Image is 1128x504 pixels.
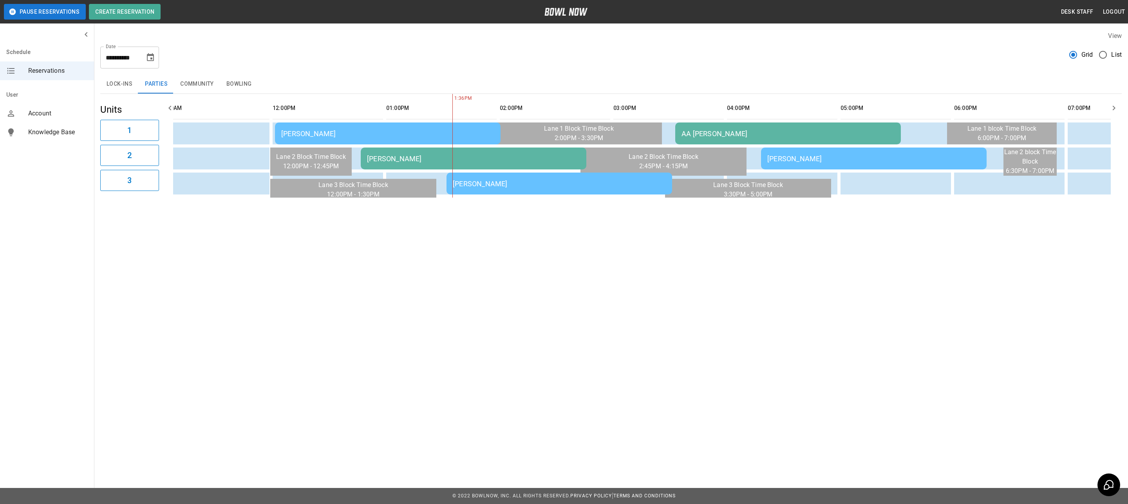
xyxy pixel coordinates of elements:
span: List [1111,50,1122,59]
button: 1 [100,120,159,141]
div: AA [PERSON_NAME] [681,130,895,138]
span: Reservations [28,66,88,76]
button: Community [174,75,220,94]
button: Choose date, selected date is Oct 4, 2025 [143,50,158,65]
h5: Units [100,103,159,116]
th: 11:00AM [159,97,269,119]
div: [PERSON_NAME] [453,180,666,188]
th: 12:00PM [273,97,383,119]
button: 2 [100,145,159,166]
button: Parties [139,75,174,94]
span: Knowledge Base [28,128,88,137]
div: [PERSON_NAME] [367,155,580,163]
h6: 1 [127,124,132,137]
button: Lock-ins [100,75,139,94]
span: Account [28,109,88,118]
span: 1:36PM [452,95,454,103]
button: Logout [1100,5,1128,19]
button: 3 [100,170,159,191]
span: Grid [1081,50,1093,59]
h6: 3 [127,174,132,187]
a: Terms and Conditions [613,493,676,499]
button: Desk Staff [1058,5,1097,19]
h6: 2 [127,149,132,162]
div: [PERSON_NAME] [767,155,980,163]
button: Pause Reservations [4,4,86,20]
div: [PERSON_NAME] [281,130,494,138]
button: Create Reservation [89,4,161,20]
label: View [1108,32,1122,40]
div: inventory tabs [100,75,1122,94]
a: Privacy Policy [570,493,612,499]
button: Bowling [220,75,258,94]
img: logo [544,8,587,16]
span: © 2022 BowlNow, Inc. All Rights Reserved. [452,493,570,499]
